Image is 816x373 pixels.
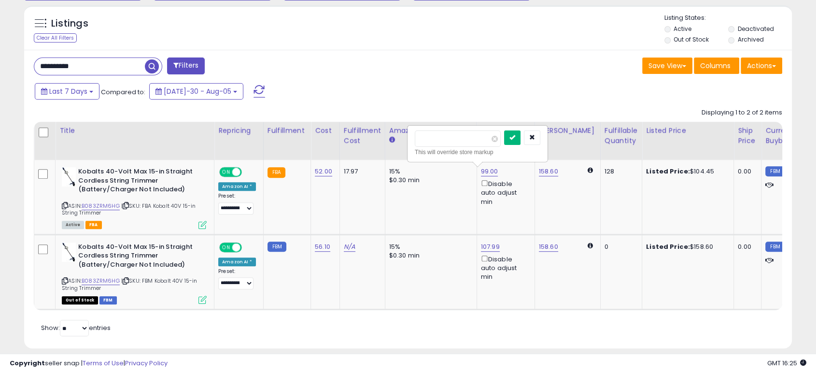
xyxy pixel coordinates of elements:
b: Kobalts 40-Volt Max 15-in Straight Cordless String Trimmer (Battery/Charger Not Included) [78,167,196,197]
div: Clear All Filters [34,33,77,43]
small: FBM [267,242,286,252]
button: Last 7 Days [35,83,99,100]
label: Active [674,25,691,33]
div: Displaying 1 to 2 of 2 items [702,108,782,117]
span: Last 7 Days [49,86,87,96]
a: 107.99 [481,242,500,252]
div: Disable auto adjust min [481,254,527,282]
a: 99.00 [481,167,498,176]
a: B083ZRM6HG [82,277,120,285]
div: This will override store markup [415,147,540,157]
div: Cost [315,126,336,136]
button: Save View [642,57,692,74]
div: Fulfillable Quantity [605,126,638,146]
div: Disable auto adjust min [481,178,527,206]
b: Kobalts 40-Volt Max 15-in Straight Cordless String Trimmer (Battery/Charger Not Included) [78,243,196,272]
a: 52.00 [315,167,332,176]
span: | SKU: FBM Kobalt 40V 15-in String Trimmer [62,277,197,291]
span: [DATE]-30 - Aug-05 [164,86,231,96]
b: Listed Price: [646,242,690,251]
button: Actions [741,57,782,74]
div: Amazon AI * [218,258,256,266]
div: Fulfillment Cost [344,126,381,146]
img: 21A-Vno+AxS._SL40_.jpg [62,167,76,186]
a: B083ZRM6HG [82,202,120,210]
img: 21A-Vno+AxS._SL40_.jpg [62,243,76,262]
span: FBM [99,296,117,304]
span: ON [220,168,232,176]
div: Title [59,126,210,136]
span: All listings currently available for purchase on Amazon [62,221,84,229]
div: Preset: [218,268,256,290]
a: 158.60 [539,242,558,252]
div: 128 [605,167,634,176]
small: Amazon Fees. [389,136,395,144]
div: Preset: [218,193,256,215]
div: seller snap | | [10,359,168,368]
small: FBM [765,242,784,252]
div: 0 [605,243,634,251]
div: $0.30 min [389,176,469,185]
button: [DATE]-30 - Aug-05 [149,83,243,100]
div: 17.97 [344,167,378,176]
span: | SKU: FBA Kobalt 40V 15-in String Trimmer [62,202,196,216]
span: OFF [240,168,256,176]
label: Out of Stock [674,35,709,43]
h5: Listings [51,17,88,30]
div: $158.60 [646,243,726,251]
div: 15% [389,243,469,251]
div: [PERSON_NAME] [539,126,596,136]
div: ASIN: [62,243,207,303]
div: Repricing [218,126,259,136]
strong: Copyright [10,359,45,368]
button: Filters [167,57,205,74]
button: Columns [694,57,739,74]
a: 56.10 [315,242,330,252]
a: N/A [344,242,355,252]
b: Listed Price: [646,167,690,176]
div: 0.00 [738,167,754,176]
span: All listings that are currently out of stock and unavailable for purchase on Amazon [62,296,98,304]
span: FBA [85,221,102,229]
p: Listing States: [664,14,792,23]
div: 15% [389,167,469,176]
a: Terms of Use [83,359,124,368]
div: Amazon Fees [389,126,473,136]
span: 2025-08-13 16:25 GMT [767,359,806,368]
div: 0.00 [738,243,754,251]
a: Privacy Policy [125,359,168,368]
div: Listed Price [646,126,730,136]
label: Archived [738,35,764,43]
a: 158.60 [539,167,558,176]
span: Show: entries [41,323,111,332]
div: Ship Price [738,126,757,146]
div: $104.45 [646,167,726,176]
span: Columns [700,61,731,71]
small: FBM [765,166,784,176]
span: OFF [240,243,256,251]
label: Deactivated [738,25,774,33]
div: Fulfillment [267,126,307,136]
div: ASIN: [62,167,207,228]
div: $0.30 min [389,251,469,260]
div: Amazon AI * [218,182,256,191]
span: Compared to: [101,87,145,97]
div: Current Buybox Price [765,126,815,146]
small: FBA [267,167,285,178]
i: Calculated using Dynamic Max Price. [588,167,593,173]
span: ON [220,243,232,251]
